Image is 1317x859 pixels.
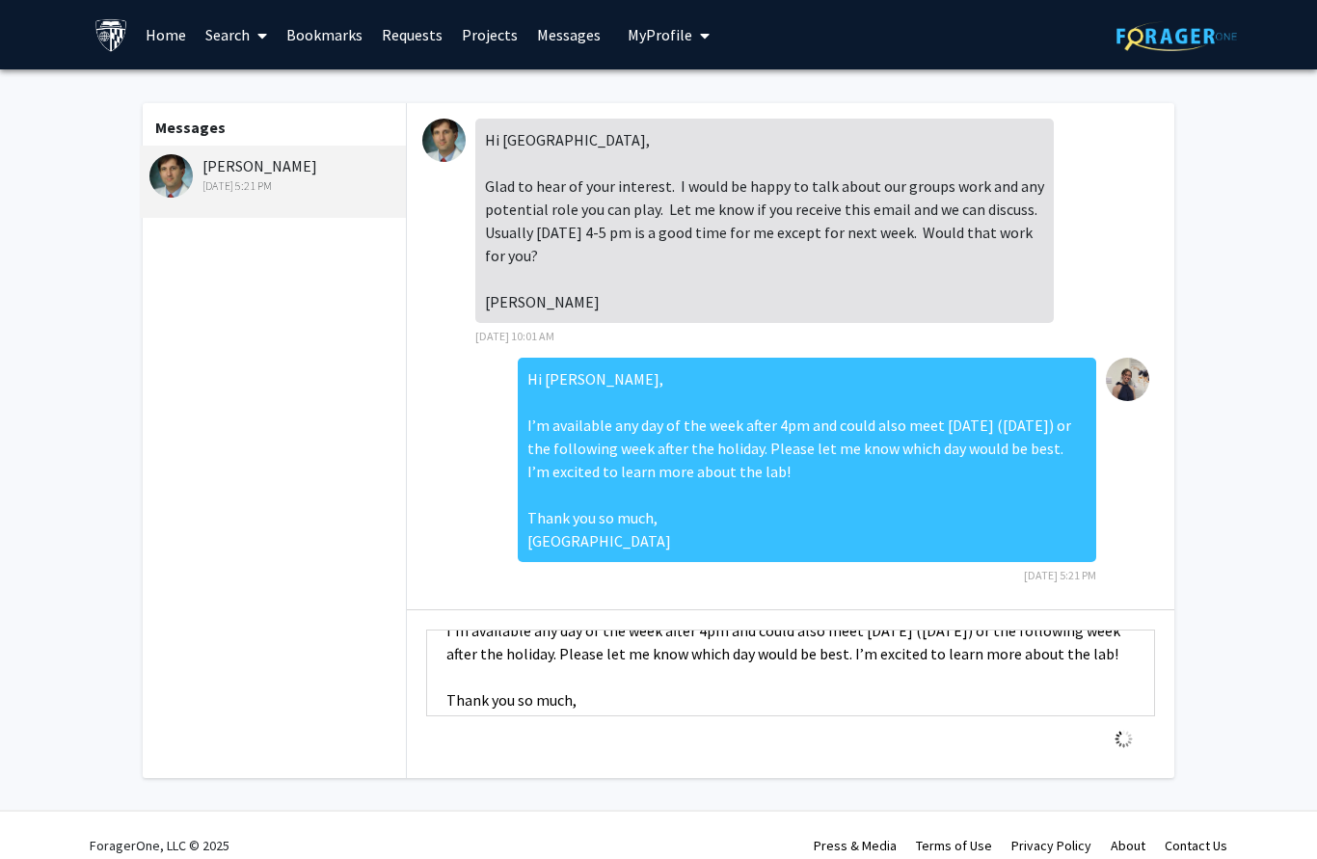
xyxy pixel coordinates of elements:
[452,1,527,68] a: Projects
[422,119,466,162] img: Amir Kashani
[475,119,1054,323] div: Hi [GEOGRAPHIC_DATA], Glad to hear of your interest. I would be happy to talk about our groups wo...
[628,25,692,44] span: My Profile
[475,329,554,343] span: [DATE] 10:01 AM
[814,837,897,854] a: Press & Media
[1111,837,1145,854] a: About
[1107,722,1141,756] img: Loading
[149,154,401,195] div: [PERSON_NAME]
[1024,568,1096,582] span: [DATE] 5:21 PM
[136,1,196,68] a: Home
[1165,837,1227,854] a: Contact Us
[277,1,372,68] a: Bookmarks
[916,837,992,854] a: Terms of Use
[426,630,1155,716] textarea: Message
[14,772,82,845] iframe: Chat
[196,1,277,68] a: Search
[155,118,226,137] b: Messages
[94,18,128,52] img: Johns Hopkins University Logo
[1011,837,1091,854] a: Privacy Policy
[149,177,401,195] div: [DATE] 5:21 PM
[518,358,1096,562] div: Hi [PERSON_NAME], I’m available any day of the week after 4pm and could also meet [DATE] ([DATE])...
[1116,21,1237,51] img: ForagerOne Logo
[1106,358,1149,401] img: Sydney Smith
[527,1,610,68] a: Messages
[149,154,193,198] img: Amir Kashani
[372,1,452,68] a: Requests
